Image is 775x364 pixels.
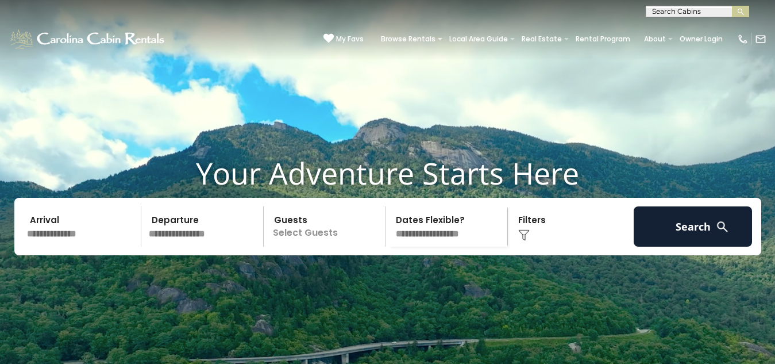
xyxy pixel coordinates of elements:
[9,28,168,51] img: White-1-1-2.png
[9,155,766,191] h1: Your Adventure Starts Here
[516,31,568,47] a: Real Estate
[336,34,364,44] span: My Favs
[444,31,514,47] a: Local Area Guide
[634,206,753,247] button: Search
[267,206,385,247] p: Select Guests
[737,33,749,45] img: phone-regular-white.png
[323,33,364,45] a: My Favs
[715,220,730,234] img: search-regular-white.png
[375,31,441,47] a: Browse Rentals
[518,229,530,241] img: filter--v1.png
[638,31,672,47] a: About
[755,33,766,45] img: mail-regular-white.png
[674,31,728,47] a: Owner Login
[570,31,636,47] a: Rental Program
